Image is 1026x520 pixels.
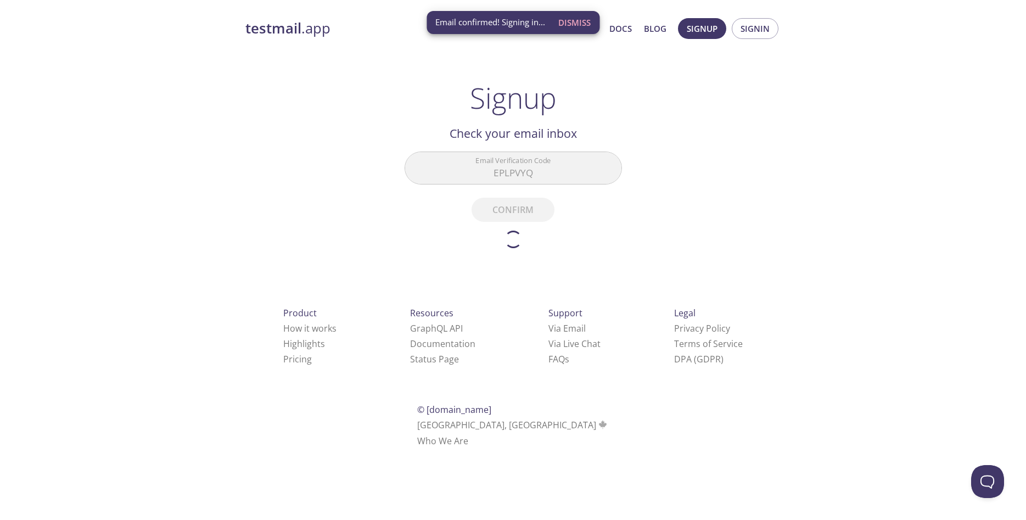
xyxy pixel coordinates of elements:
a: Privacy Policy [674,322,730,334]
span: s [565,353,569,365]
a: Highlights [283,338,325,350]
span: Product [283,307,317,319]
span: Signup [687,21,717,36]
button: Signup [678,18,726,39]
h1: Signup [470,81,557,114]
button: Dismiss [554,12,595,33]
a: Via Email [548,322,586,334]
span: Email confirmed! Signing in... [435,16,545,28]
iframe: Help Scout Beacon - Open [971,465,1004,498]
button: Signin [732,18,778,39]
h2: Check your email inbox [405,124,622,143]
a: testmail.app [245,19,503,38]
a: Pricing [283,353,312,365]
span: Signin [741,21,770,36]
a: FAQ [548,353,569,365]
a: Status Page [410,353,459,365]
a: Documentation [410,338,475,350]
span: Resources [410,307,453,319]
a: How it works [283,322,337,334]
a: Via Live Chat [548,338,601,350]
a: Who We Are [417,435,468,447]
span: Legal [674,307,696,319]
strong: testmail [245,19,301,38]
a: DPA (GDPR) [674,353,724,365]
a: Terms of Service [674,338,743,350]
span: Support [548,307,582,319]
span: Dismiss [558,15,591,30]
a: Blog [644,21,666,36]
a: Docs [609,21,632,36]
a: GraphQL API [410,322,463,334]
span: [GEOGRAPHIC_DATA], [GEOGRAPHIC_DATA] [417,419,609,431]
span: © [DOMAIN_NAME] [417,404,491,416]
